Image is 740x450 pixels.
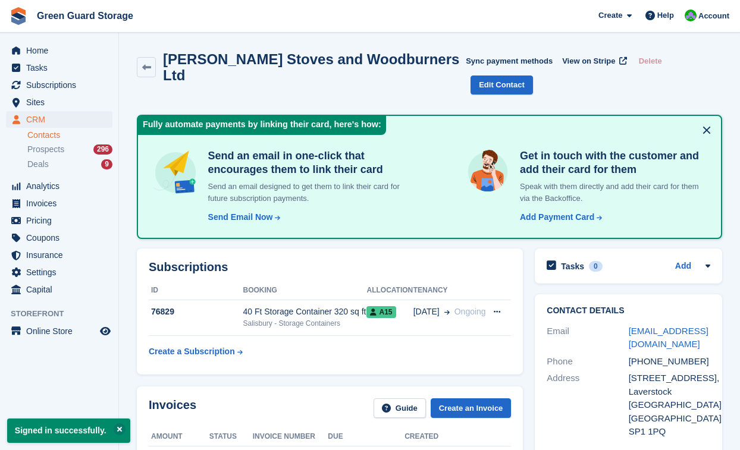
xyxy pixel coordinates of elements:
th: Due [328,427,405,446]
h2: Subscriptions [149,260,511,274]
span: Create [598,10,622,21]
button: Delete [634,51,667,71]
span: A15 [366,306,396,318]
a: Create a Subscription [149,341,243,363]
a: Deals 9 [27,158,112,171]
a: menu [6,178,112,194]
a: menu [6,59,112,76]
th: Amount [149,427,209,446]
div: [GEOGRAPHIC_DATA] [629,412,710,426]
a: menu [6,229,112,246]
h2: Invoices [149,398,196,418]
a: menu [6,247,112,263]
span: CRM [26,111,98,128]
button: Sync payment methods [466,51,553,71]
div: [PHONE_NUMBER] [629,355,710,369]
span: Sites [26,94,98,111]
a: Green Guard Storage [32,6,138,26]
a: menu [6,195,112,212]
span: Analytics [26,178,98,194]
a: menu [6,77,112,93]
h2: Contact Details [547,306,710,316]
div: Create a Subscription [149,345,235,358]
span: Pricing [26,212,98,229]
img: Jonathan Bailey [685,10,697,21]
th: ID [149,281,243,300]
th: Invoice number [253,427,328,446]
a: Contacts [27,130,112,141]
a: Create an Invoice [431,398,512,418]
a: menu [6,323,112,339]
span: Invoices [26,195,98,212]
th: Created [405,427,481,446]
a: menu [6,212,112,229]
div: Send Email Now [208,211,273,224]
p: Speak with them directly and add their card for them via the Backoffice. [515,181,707,204]
a: Add Payment Card [515,211,603,224]
span: Tasks [26,59,98,76]
p: Send an email designed to get them to link their card for future subscription payments. [203,181,418,204]
span: Capital [26,281,98,298]
span: Home [26,42,98,59]
div: [STREET_ADDRESS], [629,372,710,385]
h2: Tasks [561,261,584,272]
div: Phone [547,355,628,369]
a: View on Stripe [557,51,629,71]
a: Guide [374,398,426,418]
span: View on Stripe [562,55,615,67]
a: Preview store [98,324,112,338]
a: menu [6,42,112,59]
div: 296 [93,144,112,155]
div: Address [547,372,628,439]
th: Allocation [366,281,413,300]
div: Add Payment Card [520,211,594,224]
div: Fully automate payments by linking their card, here's how: [138,116,386,135]
p: Signed in successfully. [7,418,130,443]
a: Prospects 296 [27,143,112,156]
span: Storefront [11,308,118,320]
div: Salisbury - Storage Containers [243,318,366,329]
span: Prospects [27,144,64,155]
span: Deals [27,159,49,170]
div: 76829 [149,306,243,318]
div: 40 Ft Storage Container 320 sq ft [243,306,366,318]
img: send-email-b5881ef4c8f827a638e46e229e590028c7e36e3a6c99d2365469aff88783de13.svg [152,149,199,196]
span: Subscriptions [26,77,98,93]
a: menu [6,111,112,128]
a: menu [6,94,112,111]
div: 9 [101,159,112,169]
img: stora-icon-8386f47178a22dfd0bd8f6a31ec36ba5ce8667c1dd55bd0f319d3a0aa187defe.svg [10,7,27,25]
span: Settings [26,264,98,281]
div: 0 [589,261,603,272]
h4: Send an email in one-click that encourages them to link their card [203,149,418,176]
a: [EMAIL_ADDRESS][DOMAIN_NAME] [629,326,708,350]
div: SP1 1PQ [629,425,710,439]
span: Insurance [26,247,98,263]
th: Status [209,427,253,446]
span: Online Store [26,323,98,339]
span: Help [657,10,674,21]
span: Ongoing [454,307,486,316]
img: get-in-touch-e3e95b6451f4e49772a6039d3abdde126589d6f45a760754adfa51be33bf0f70.svg [465,149,510,194]
span: [DATE] [413,306,440,318]
h4: Get in touch with the customer and add their card for them [515,149,707,176]
h2: [PERSON_NAME] Stoves and Woodburners Ltd [163,51,466,83]
div: Laverstock [629,385,710,399]
th: Tenancy [413,281,487,300]
a: Edit Contact [471,75,533,95]
th: Booking [243,281,366,300]
a: Add [675,260,691,273]
span: Account [698,10,729,22]
a: menu [6,281,112,298]
a: menu [6,264,112,281]
div: Email [547,325,628,351]
div: [GEOGRAPHIC_DATA] [629,398,710,412]
span: Coupons [26,229,98,246]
